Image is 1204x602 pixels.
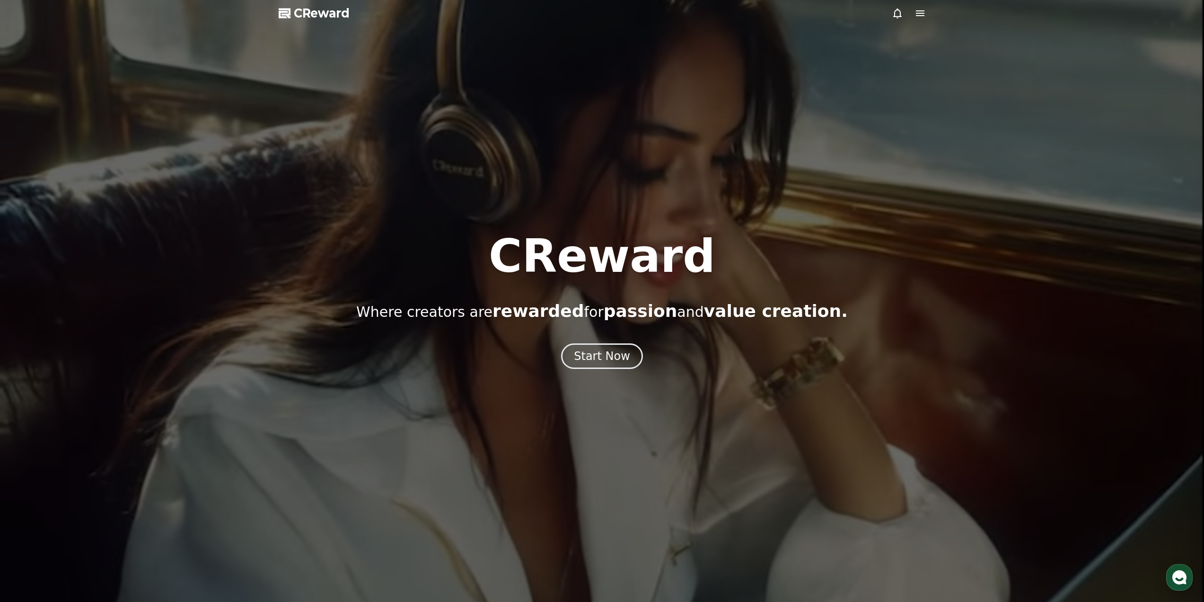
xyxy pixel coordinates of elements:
a: Start Now [561,353,643,362]
a: Settings [122,300,182,324]
div: Start Now [574,349,630,364]
a: Messages [62,300,122,324]
a: Home [3,300,62,324]
span: passion [604,301,677,321]
button: Start Now [561,343,643,369]
a: CReward [279,6,350,21]
span: Settings [140,314,163,322]
span: rewarded [492,301,584,321]
span: Home [24,314,41,322]
span: CReward [294,6,350,21]
h1: CReward [489,234,715,279]
p: Where creators are for and [356,302,848,321]
span: Messages [79,315,106,323]
span: value creation. [704,301,848,321]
